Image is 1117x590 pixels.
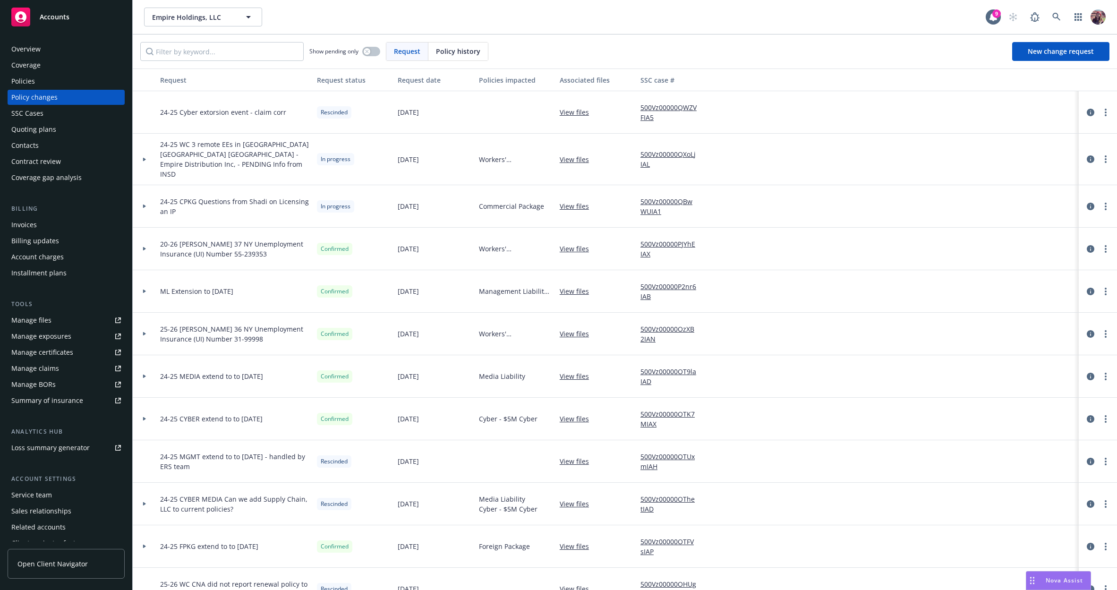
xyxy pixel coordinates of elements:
[1085,541,1096,552] a: circleInformation
[479,494,537,504] span: Media Liability
[560,499,597,509] a: View files
[8,313,125,328] a: Manage files
[140,42,304,61] input: Filter by keyword...
[11,74,35,89] div: Policies
[8,393,125,408] a: Summary of insurance
[1012,42,1109,61] a: New change request
[992,9,1001,18] div: 9
[8,233,125,248] a: Billing updates
[321,372,349,381] span: Confirmed
[640,149,704,169] a: 500Vz00000QXoLjIAL
[1100,371,1111,382] a: more
[8,170,125,185] a: Coverage gap analysis
[321,500,348,508] span: Rescinded
[160,494,309,514] span: 24-25 CYBER MEDIA Can we add Supply Chain, LLC to current policies?
[560,541,597,551] a: View files
[8,58,125,73] a: Coverage
[11,154,61,169] div: Contract review
[1026,571,1091,590] button: Nova Assist
[560,286,597,296] a: View files
[560,329,597,339] a: View files
[640,452,704,471] a: 500Vz00000OTUxmIAH
[640,409,704,429] a: 500Vz00000OTK7MIAX
[479,75,552,85] div: Policies impacted
[1100,456,1111,467] a: more
[156,68,313,91] button: Request
[11,345,73,360] div: Manage certificates
[133,525,156,568] div: Toggle Row Expanded
[398,499,419,509] span: [DATE]
[1085,413,1096,425] a: circleInformation
[11,313,51,328] div: Manage files
[133,440,156,483] div: Toggle Row Expanded
[152,12,234,22] span: Empire Holdings, LLC
[479,414,537,424] span: Cyber - $5M Cyber
[479,154,552,164] span: Workers' Compensation - Other States
[11,138,39,153] div: Contacts
[11,393,83,408] div: Summary of insurance
[1025,8,1044,26] a: Report a Bug
[11,170,82,185] div: Coverage gap analysis
[11,42,41,57] div: Overview
[133,398,156,440] div: Toggle Row Expanded
[1100,328,1111,340] a: more
[321,245,349,253] span: Confirmed
[11,504,71,519] div: Sales relationships
[8,122,125,137] a: Quoting plans
[11,440,90,455] div: Loss summary generator
[8,474,125,484] div: Account settings
[479,541,530,551] span: Foreign Package
[398,154,419,164] span: [DATE]
[556,68,637,91] button: Associated files
[1100,413,1111,425] a: more
[1091,9,1106,25] img: photo
[479,504,537,514] span: Cyber - $5M Cyber
[11,329,71,344] div: Manage exposures
[133,313,156,355] div: Toggle Row Expanded
[160,286,233,296] span: ML Extension to [DATE]
[640,103,704,122] a: 500Vz00000QWZVFIA5
[321,155,350,163] span: In progress
[1085,498,1096,510] a: circleInformation
[160,541,258,551] span: 24-25 FPKG extend to to [DATE]
[8,138,125,153] a: Contacts
[321,457,348,466] span: Rescinded
[398,286,419,296] span: [DATE]
[8,42,125,57] a: Overview
[160,414,263,424] span: 24-25 CYBER extend to to [DATE]
[640,282,704,301] a: 500Vz00000P2nr6IAB
[1100,498,1111,510] a: more
[8,4,125,30] a: Accounts
[8,504,125,519] a: Sales relationships
[1100,107,1111,118] a: more
[394,46,420,56] span: Request
[1100,541,1111,552] a: more
[321,287,349,296] span: Confirmed
[321,108,348,117] span: Rescinded
[8,74,125,89] a: Policies
[394,68,475,91] button: Request date
[11,536,90,551] div: Client navigator features
[479,244,552,254] span: Workers' Compensation - Other States
[1085,286,1096,297] a: circleInformation
[8,204,125,214] div: Billing
[8,249,125,265] a: Account charges
[160,452,309,471] span: 24-25 MGMT extend to to [DATE] - handled by ERS team
[11,58,41,73] div: Coverage
[8,329,125,344] a: Manage exposures
[560,244,597,254] a: View files
[17,559,88,569] span: Open Client Navigator
[8,90,125,105] a: Policy changes
[321,202,350,211] span: In progress
[1085,243,1096,255] a: circleInformation
[8,154,125,169] a: Contract review
[11,217,37,232] div: Invoices
[560,201,597,211] a: View files
[8,440,125,455] a: Loss summary generator
[8,487,125,503] a: Service team
[1085,328,1096,340] a: circleInformation
[479,201,544,211] span: Commercial Package
[160,239,309,259] span: 20-26 [PERSON_NAME] 37 NY Unemployment Insurance (UI) Number 55-239353
[11,377,56,392] div: Manage BORs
